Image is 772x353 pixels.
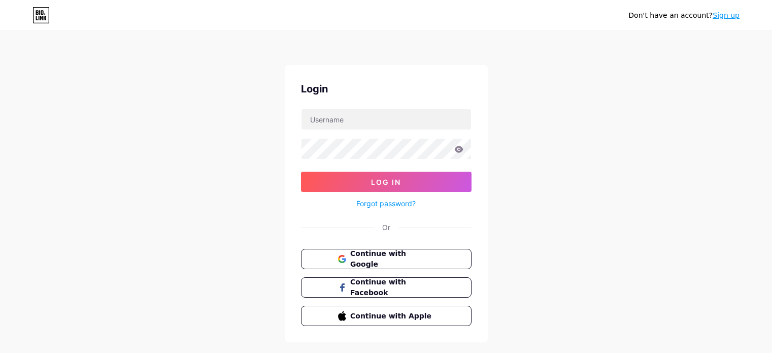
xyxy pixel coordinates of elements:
[713,11,740,19] a: Sign up
[628,10,740,21] div: Don't have an account?
[301,81,472,97] div: Login
[301,249,472,269] button: Continue with Google
[301,306,472,326] button: Continue with Apple
[371,178,401,186] span: Log In
[350,311,434,322] span: Continue with Apple
[301,109,471,130] input: Username
[301,277,472,298] button: Continue with Facebook
[356,198,416,209] a: Forgot password?
[350,248,434,270] span: Continue with Google
[350,277,434,298] span: Continue with Facebook
[301,172,472,192] button: Log In
[382,222,390,233] div: Or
